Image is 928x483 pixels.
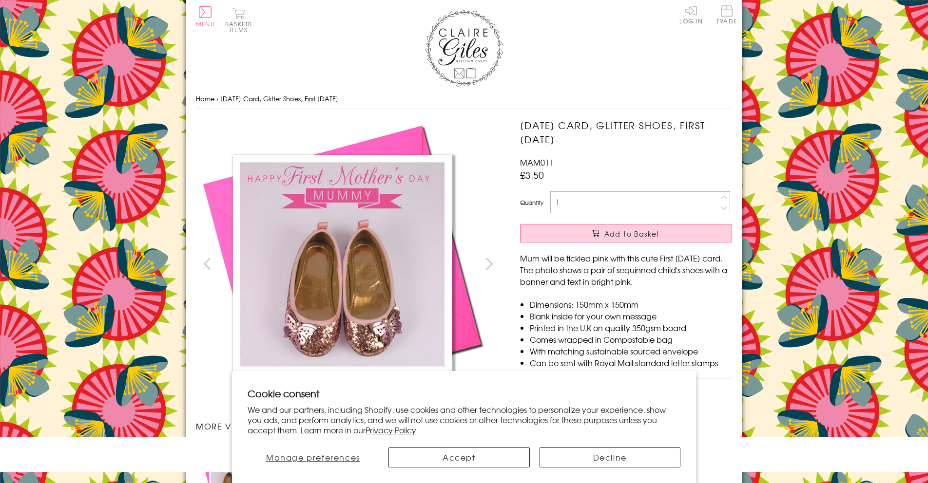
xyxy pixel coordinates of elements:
button: Menu [196,6,215,27]
button: Basket0 items [225,8,252,33]
li: Dimensions: 150mm x 150mm [530,298,732,310]
h1: [DATE] Card, Glitter Shoes, First [DATE] [520,118,732,147]
li: Can be sent with Royal Mail standard letter stamps [530,357,732,369]
a: Home [196,94,214,103]
label: Quantity [520,198,543,207]
li: Blank inside for your own message [530,310,732,322]
span: [DATE] Card, Glitter Shoes, First [DATE] [220,94,338,103]
a: Log In [679,5,703,24]
span: MAM011 [520,156,554,168]
span: Add to Basket [604,229,660,239]
span: › [216,94,218,103]
button: Accept [388,447,530,467]
img: Claire Giles Greetings Cards [425,10,503,87]
button: next [479,253,501,275]
button: Manage preferences [248,447,379,467]
li: Printed in the U.K on quality 350gsm board [530,322,732,334]
p: Mum will be tickled pink with this cute First [DATE] card. The photo shows a pair of sequinned ch... [520,252,732,287]
h3: More views [196,420,501,432]
nav: breadcrumbs [196,89,732,109]
img: Mother's Day Card, Glitter Shoes, First Mother's Day [196,118,488,410]
span: £3.50 [520,168,544,182]
a: Privacy Policy [366,424,416,436]
button: Add to Basket [520,224,732,242]
h2: Cookie consent [248,387,680,400]
p: We and our partners, including Shopify, use cookies and other technologies to personalize your ex... [248,405,680,435]
span: Manage preferences [266,451,360,463]
li: With matching sustainable sourced envelope [530,345,732,357]
span: Menu [196,19,215,28]
a: Trade [716,5,737,26]
li: Comes wrapped in Compostable bag [530,334,732,345]
span: Trade [716,5,737,24]
span: 0 items [230,19,252,34]
button: Decline [540,447,681,467]
button: prev [196,253,218,275]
